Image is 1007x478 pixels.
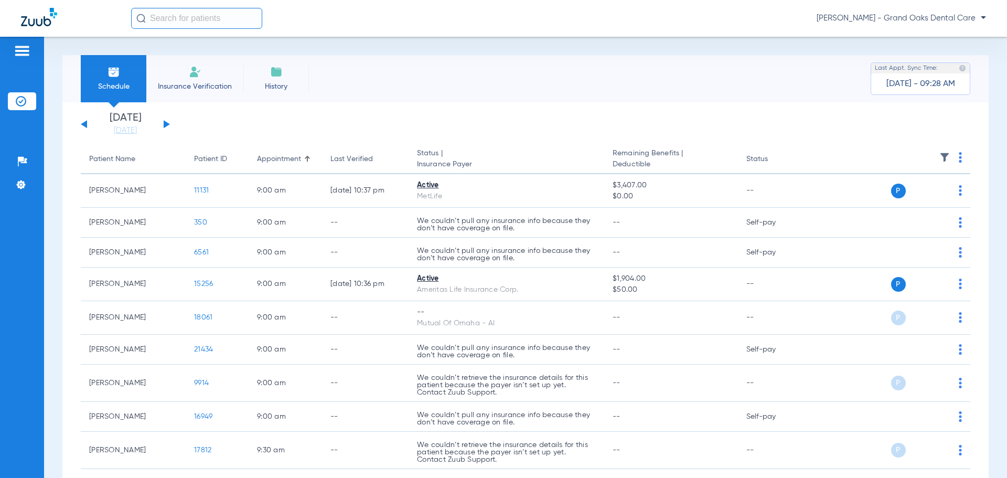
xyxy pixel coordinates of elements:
[409,145,604,174] th: Status |
[194,249,209,256] span: 6561
[322,301,409,335] td: --
[891,184,906,198] span: P
[322,335,409,365] td: --
[604,145,737,174] th: Remaining Benefits |
[89,81,138,92] span: Schedule
[81,174,186,208] td: [PERSON_NAME]
[959,65,966,72] img: last sync help info
[154,81,235,92] span: Insurance Verification
[738,301,809,335] td: --
[959,378,962,388] img: group-dot-blue.svg
[738,365,809,402] td: --
[136,14,146,23] img: Search Icon
[417,191,596,202] div: MetLife
[417,411,596,426] p: We couldn’t pull any insurance info because they don’t have coverage on file.
[322,208,409,238] td: --
[194,154,227,165] div: Patient ID
[270,66,283,78] img: History
[330,154,400,165] div: Last Verified
[81,301,186,335] td: [PERSON_NAME]
[249,365,322,402] td: 9:00 AM
[249,174,322,208] td: 9:00 AM
[959,279,962,289] img: group-dot-blue.svg
[417,318,596,329] div: Mutual Of Omaha - AI
[21,8,57,26] img: Zuub Logo
[81,268,186,301] td: [PERSON_NAME]
[194,346,213,353] span: 21434
[194,187,209,194] span: 11131
[613,447,620,454] span: --
[613,180,729,191] span: $3,407.00
[613,219,620,226] span: --
[81,238,186,268] td: [PERSON_NAME]
[417,217,596,232] p: We couldn’t pull any insurance info because they don’t have coverage on file.
[613,346,620,353] span: --
[249,335,322,365] td: 9:00 AM
[249,238,322,268] td: 9:00 AM
[94,113,157,136] li: [DATE]
[875,63,938,73] span: Last Appt. Sync Time:
[891,443,906,458] span: P
[194,413,212,420] span: 16949
[613,191,729,202] span: $0.00
[257,154,314,165] div: Appointment
[738,238,809,268] td: Self-pay
[417,180,596,191] div: Active
[738,268,809,301] td: --
[417,441,596,463] p: We couldn’t retrieve the insurance details for this patient because the payer isn’t set up yet. C...
[738,208,809,238] td: Self-pay
[81,335,186,365] td: [PERSON_NAME]
[417,284,596,295] div: Ameritas Life Insurance Corp.
[817,13,986,24] span: [PERSON_NAME] - Grand Oaks Dental Care
[249,208,322,238] td: 9:00 AM
[959,312,962,323] img: group-dot-blue.svg
[194,154,240,165] div: Patient ID
[194,219,207,226] span: 350
[955,428,1007,478] iframe: Chat Widget
[959,185,962,196] img: group-dot-blue.svg
[81,402,186,432] td: [PERSON_NAME]
[738,174,809,208] td: --
[738,402,809,432] td: Self-pay
[417,247,596,262] p: We couldn’t pull any insurance info because they don’t have coverage on file.
[194,314,212,321] span: 18061
[131,8,262,29] input: Search for patients
[89,154,177,165] div: Patient Name
[738,145,809,174] th: Status
[939,152,950,163] img: filter.svg
[322,174,409,208] td: [DATE] 10:37 PM
[613,379,620,387] span: --
[417,344,596,359] p: We couldn’t pull any insurance info because they don’t have coverage on file.
[891,311,906,325] span: P
[613,249,620,256] span: --
[959,217,962,228] img: group-dot-blue.svg
[891,277,906,292] span: P
[251,81,301,92] span: History
[886,79,955,89] span: [DATE] - 09:28 AM
[959,344,962,355] img: group-dot-blue.svg
[194,379,209,387] span: 9914
[322,238,409,268] td: --
[417,374,596,396] p: We couldn’t retrieve the insurance details for this patient because the payer isn’t set up yet. C...
[738,432,809,469] td: --
[613,284,729,295] span: $50.00
[322,268,409,301] td: [DATE] 10:36 PM
[613,159,729,170] span: Deductible
[613,273,729,284] span: $1,904.00
[330,154,373,165] div: Last Verified
[959,247,962,258] img: group-dot-blue.svg
[959,152,962,163] img: group-dot-blue.svg
[613,314,620,321] span: --
[257,154,301,165] div: Appointment
[249,432,322,469] td: 9:30 AM
[959,411,962,422] img: group-dot-blue.svg
[249,268,322,301] td: 9:00 AM
[322,402,409,432] td: --
[417,159,596,170] span: Insurance Payer
[81,365,186,402] td: [PERSON_NAME]
[89,154,135,165] div: Patient Name
[81,432,186,469] td: [PERSON_NAME]
[249,402,322,432] td: 9:00 AM
[194,280,213,288] span: 15256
